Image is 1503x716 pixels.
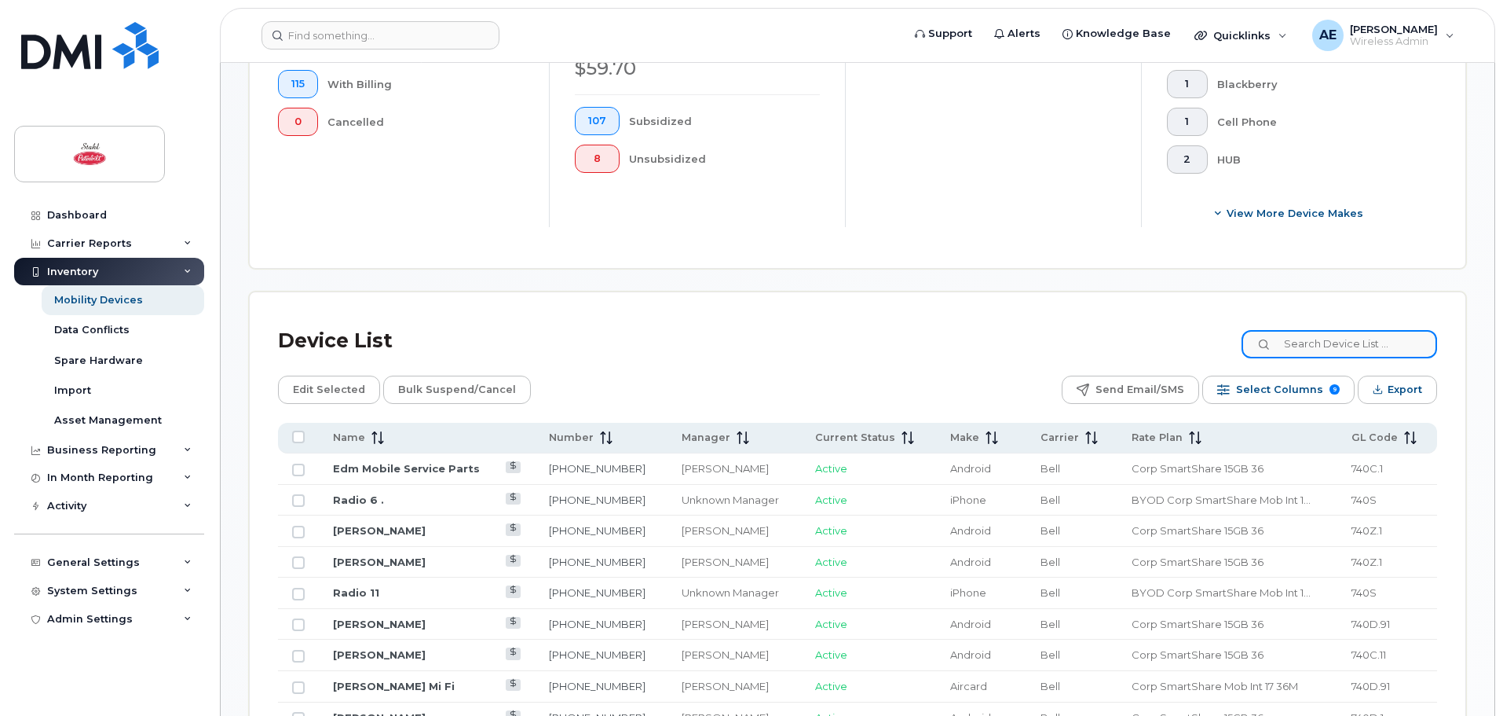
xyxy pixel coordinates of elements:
a: [PERSON_NAME] [333,648,426,661]
span: Bell [1040,680,1060,692]
span: Corp SmartShare 15GB 36 [1132,556,1263,568]
span: Bell [1040,618,1060,630]
div: Alex Estrada [1301,20,1465,51]
button: View More Device Makes [1167,199,1412,227]
a: Knowledge Base [1051,18,1182,50]
span: Bell [1040,524,1060,537]
span: Bulk Suspend/Cancel [398,378,516,402]
div: Unsubsidized [629,145,821,173]
button: 0 [278,108,318,136]
a: [PERSON_NAME] [333,524,426,537]
span: Export [1388,378,1422,402]
span: 740D.91 [1351,680,1390,692]
div: [PERSON_NAME] [682,679,787,694]
a: [PHONE_NUMBER] [549,680,645,692]
span: Corp SmartShare Mob Int 17 36M [1132,680,1298,692]
div: Unknown Manager [682,493,787,508]
a: View Last Bill [506,493,521,505]
span: Active [815,618,847,630]
div: Blackberry [1217,70,1413,98]
span: Name [333,431,365,445]
span: Corp SmartShare 15GB 36 [1132,648,1263,661]
div: [PERSON_NAME] [682,617,787,632]
div: Device List [278,321,393,362]
div: Unknown Manager [682,586,787,600]
a: [PHONE_NUMBER] [549,586,645,599]
span: 107 [588,115,606,127]
span: Active [815,494,847,506]
span: Active [815,556,847,568]
button: Select Columns 9 [1202,376,1355,404]
button: Edit Selected [278,376,380,404]
span: Rate Plan [1132,431,1183,445]
a: View Last Bill [506,586,521,597]
span: Android [950,556,991,568]
span: BYOD Corp SmartShare Mob Int 10 [1132,494,1311,506]
a: [PERSON_NAME] Mi Fi [333,680,455,692]
button: Bulk Suspend/Cancel [383,376,531,404]
div: $59.70 [575,55,820,82]
span: 8 [588,152,606,165]
span: Active [815,648,847,661]
a: View Last Bill [506,617,521,629]
input: Search Device List ... [1242,330,1437,358]
div: [PERSON_NAME] [682,461,787,476]
span: Android [950,648,991,661]
span: Make [950,431,979,445]
a: View Last Bill [506,461,521,473]
div: With Billing [327,70,525,98]
div: HUB [1217,145,1413,174]
span: Bell [1040,556,1060,568]
a: [PHONE_NUMBER] [549,524,645,537]
span: Active [815,524,847,537]
div: Cancelled [327,108,525,136]
a: [PHONE_NUMBER] [549,648,645,661]
span: 1 [1180,78,1194,90]
span: Support [928,26,972,42]
span: Alerts [1007,26,1040,42]
div: Subsidized [629,107,821,135]
button: 8 [575,145,620,173]
span: Corp SmartShare 15GB 36 [1132,524,1263,537]
a: Edm Mobile Service Parts [333,462,480,475]
button: Send Email/SMS [1062,376,1199,404]
span: 740S [1351,586,1377,599]
span: Manager [682,431,730,445]
a: Support [904,18,983,50]
span: 740C.1 [1351,462,1383,475]
span: AE [1319,26,1337,45]
span: View More Device Makes [1227,206,1363,221]
button: 1 [1167,108,1208,136]
span: Bell [1040,648,1060,661]
span: 9 [1329,384,1340,395]
span: Active [815,462,847,475]
a: Radio 11 [333,586,379,599]
span: 740Z.1 [1351,556,1382,568]
a: View Last Bill [506,555,521,567]
span: Current Status [815,431,895,445]
button: 1 [1167,70,1208,98]
span: 740Z.1 [1351,524,1382,537]
span: Number [549,431,594,445]
span: Corp SmartShare 15GB 36 [1132,462,1263,475]
span: Bell [1040,494,1060,506]
span: Corp SmartShare 15GB 36 [1132,618,1263,630]
span: Bell [1040,586,1060,599]
span: Bell [1040,462,1060,475]
a: [PHONE_NUMBER] [549,618,645,630]
span: Android [950,618,991,630]
input: Find something... [261,21,499,50]
span: Knowledge Base [1076,26,1171,42]
span: Select Columns [1236,378,1323,402]
span: 1 [1180,116,1194,128]
a: View Last Bill [506,648,521,659]
a: [PERSON_NAME] [333,618,426,630]
span: Android [950,524,991,537]
span: GL Code [1351,431,1398,445]
span: 2 [1180,153,1194,166]
span: 0 [291,116,305,128]
div: [PERSON_NAME] [682,523,787,538]
button: 2 [1167,145,1208,174]
span: Carrier [1040,431,1079,445]
a: [PHONE_NUMBER] [549,556,645,568]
